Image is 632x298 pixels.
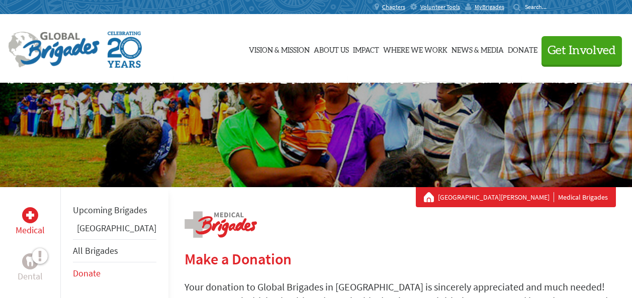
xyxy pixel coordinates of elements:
a: Impact [353,24,379,74]
img: Global Brigades Logo [8,32,100,68]
a: Where We Work [383,24,447,74]
a: MedicalMedical [16,207,45,237]
p: Dental [18,269,43,283]
span: Chapters [382,3,405,11]
img: logo-medical.png [185,211,257,238]
img: Dental [26,256,34,266]
span: Volunteer Tools [420,3,460,11]
img: Global Brigades Celebrating 20 Years [108,32,142,68]
li: Upcoming Brigades [73,199,156,221]
a: [GEOGRAPHIC_DATA] [77,222,156,234]
div: Medical [22,207,38,223]
span: MyBrigades [475,3,504,11]
a: Donate [508,24,537,74]
button: Get Involved [541,36,622,65]
li: Guatemala [73,221,156,239]
div: Medical Brigades [424,192,608,202]
a: News & Media [452,24,504,74]
h2: Make a Donation [185,250,616,268]
a: Upcoming Brigades [73,204,147,216]
a: Vision & Mission [249,24,310,74]
a: About Us [314,24,349,74]
a: Donate [73,267,101,279]
a: [GEOGRAPHIC_DATA][PERSON_NAME] [438,192,554,202]
li: Donate [73,262,156,284]
span: Get Involved [548,45,616,57]
img: Medical [26,211,34,219]
li: All Brigades [73,239,156,262]
a: All Brigades [73,245,118,256]
a: DentalDental [18,253,43,283]
div: Dental [22,253,38,269]
input: Search... [525,3,554,11]
p: Medical [16,223,45,237]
